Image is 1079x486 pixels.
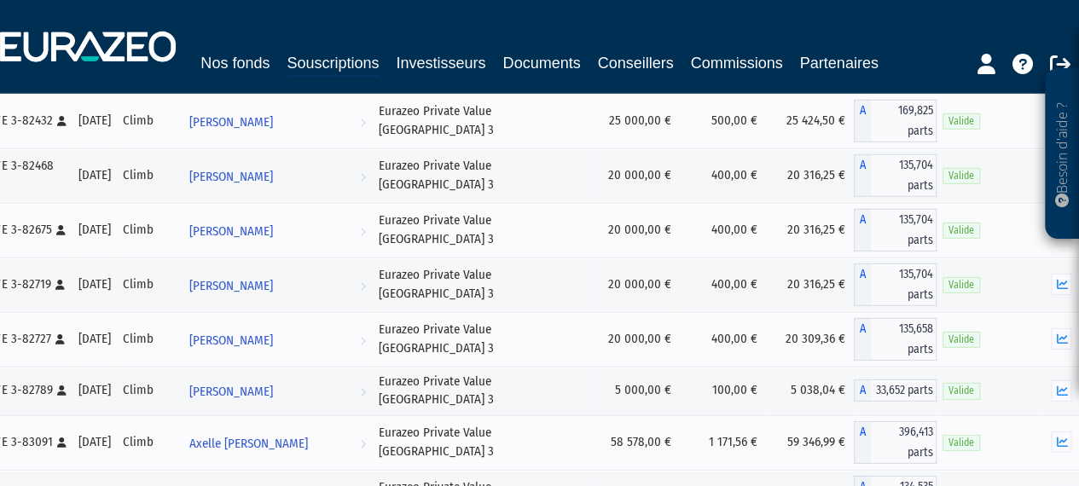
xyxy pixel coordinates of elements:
span: Valide [943,168,980,184]
span: Valide [943,113,980,130]
td: 5 038,04 € [766,367,854,415]
div: Eurazeo Private Value [GEOGRAPHIC_DATA] 3 [378,321,587,357]
td: 20 316,25 € [766,203,854,257]
i: [Français] Personne physique [57,385,67,396]
i: [Français] Personne physique [57,116,67,126]
span: Axelle [PERSON_NAME] [189,428,308,460]
span: [PERSON_NAME] [189,376,273,408]
div: A - Eurazeo Private Value Europe 3 [854,209,937,252]
i: Voir l'investisseur [359,161,365,193]
i: [Français] Personne physique [55,280,65,290]
i: Voir l'investisseur [359,376,365,408]
td: 1 171,56 € [680,415,766,470]
td: 25 424,50 € [766,94,854,148]
div: Eurazeo Private Value [GEOGRAPHIC_DATA] 3 [378,424,587,460]
span: [PERSON_NAME] [189,325,273,356]
a: [PERSON_NAME] [183,268,373,302]
div: Eurazeo Private Value [GEOGRAPHIC_DATA] 3 [378,102,587,139]
div: A - Eurazeo Private Value Europe 3 [854,379,937,402]
span: 169,825 parts [871,100,937,142]
a: Investisseurs [396,51,485,75]
td: 20 000,00 € [593,257,680,312]
div: [DATE] [78,330,111,348]
span: 135,704 parts [871,209,937,252]
div: [DATE] [78,221,111,239]
a: [PERSON_NAME] [183,213,373,247]
div: [DATE] [78,166,111,184]
a: Souscriptions [287,51,379,78]
td: Climb [117,312,183,367]
td: 400,00 € [680,312,766,367]
td: Climb [117,203,183,257]
td: 100,00 € [680,367,766,415]
span: [PERSON_NAME] [189,270,273,302]
span: Valide [943,383,980,399]
i: Voir l'investisseur [359,428,365,460]
span: 33,652 parts [871,379,937,402]
div: [DATE] [78,275,111,293]
td: 20 000,00 € [593,148,680,203]
div: A - Eurazeo Private Value Europe 3 [854,100,937,142]
td: 59 346,99 € [766,415,854,470]
td: 20 000,00 € [593,203,680,257]
div: Eurazeo Private Value [GEOGRAPHIC_DATA] 3 [378,157,587,194]
span: [PERSON_NAME] [189,216,273,247]
span: Valide [943,435,980,451]
span: A [854,263,871,306]
a: [PERSON_NAME] [183,159,373,193]
td: 25 000,00 € [593,94,680,148]
td: 58 578,00 € [593,415,680,470]
div: [DATE] [78,112,111,130]
span: A [854,154,871,197]
a: Conseillers [598,51,674,75]
a: [PERSON_NAME] [183,104,373,138]
span: Valide [943,332,980,348]
i: Voir l'investisseur [359,216,365,247]
span: [PERSON_NAME] [189,107,273,138]
td: 20 309,36 € [766,312,854,367]
td: 20 316,25 € [766,148,854,203]
a: Axelle [PERSON_NAME] [183,425,373,460]
i: Voir l'investisseur [359,107,365,138]
span: A [854,421,871,464]
p: Besoin d'aide ? [1053,78,1072,231]
span: A [854,379,871,402]
div: Eurazeo Private Value [GEOGRAPHIC_DATA] 3 [378,211,587,248]
div: A - Eurazeo Private Value Europe 3 [854,263,937,306]
a: Commissions [691,51,783,75]
td: 400,00 € [680,148,766,203]
span: Valide [943,223,980,239]
i: Voir l'investisseur [359,270,365,302]
span: 135,658 parts [871,318,937,361]
a: [PERSON_NAME] [183,322,373,356]
i: [Français] Personne physique [57,437,67,448]
span: 135,704 parts [871,154,937,197]
td: 400,00 € [680,203,766,257]
span: Valide [943,277,980,293]
a: Nos fonds [200,51,270,75]
span: 396,413 parts [871,421,937,464]
td: 20 316,25 € [766,257,854,312]
span: A [854,209,871,252]
a: [PERSON_NAME] [183,373,373,408]
div: A - Eurazeo Private Value Europe 3 [854,154,937,197]
td: Climb [117,148,183,203]
span: A [854,100,871,142]
td: 400,00 € [680,257,766,312]
div: A - Eurazeo Private Value Europe 3 [854,421,937,464]
td: Climb [117,94,183,148]
i: [Français] Personne physique [56,225,66,235]
td: 5 000,00 € [593,367,680,415]
i: Voir l'investisseur [359,325,365,356]
td: Climb [117,367,183,415]
div: [DATE] [78,433,111,451]
a: Documents [502,51,580,75]
td: 20 000,00 € [593,312,680,367]
td: 500,00 € [680,94,766,148]
div: [DATE] [78,381,111,399]
td: Climb [117,257,183,312]
a: Partenaires [800,51,879,75]
span: A [854,318,871,361]
td: Climb [117,415,183,470]
span: [PERSON_NAME] [189,161,273,193]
